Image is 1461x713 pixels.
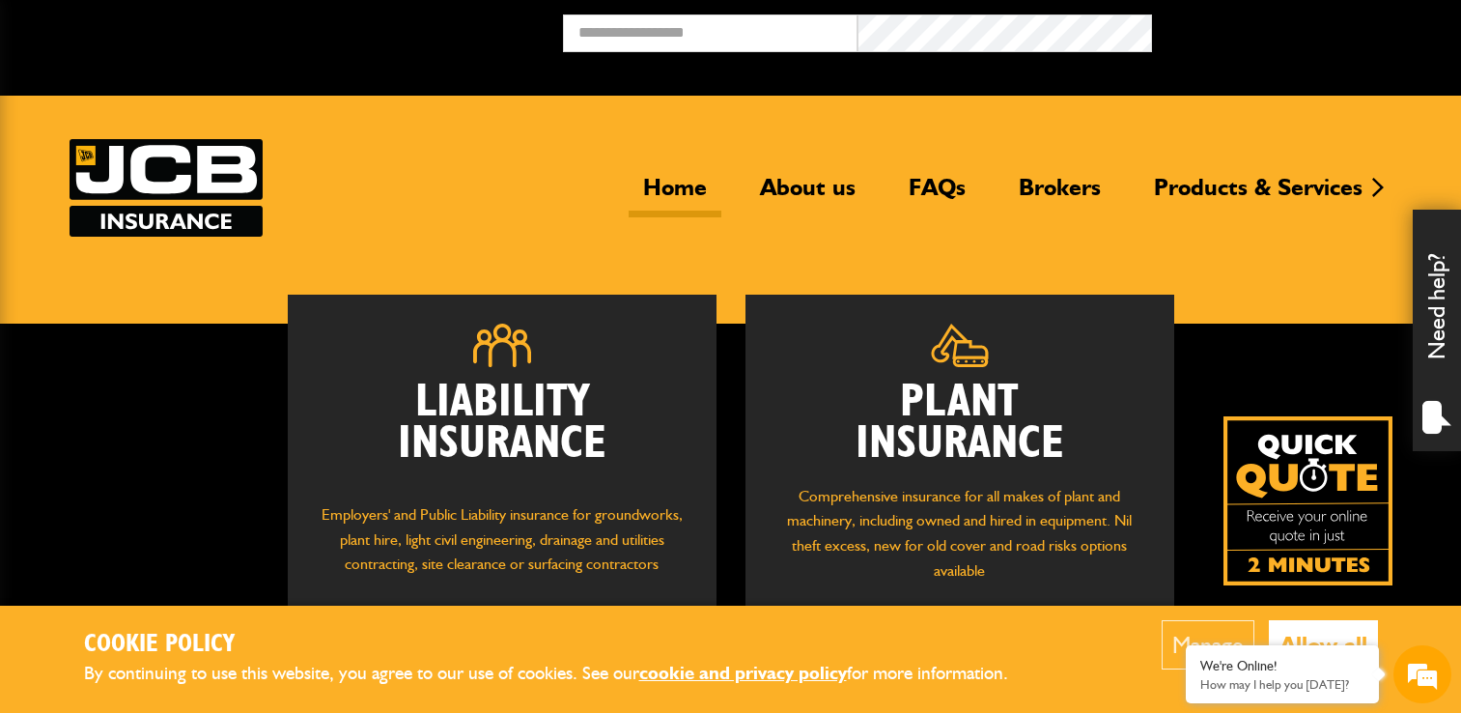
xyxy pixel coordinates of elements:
[84,659,1040,689] p: By continuing to use this website, you agree to our use of cookies. See our for more information.
[70,139,263,237] a: JCB Insurance Services
[1162,620,1254,670] button: Manage
[1200,677,1364,692] p: How may I help you today?
[774,382,1145,465] h2: Plant Insurance
[639,662,847,684] a: cookie and privacy policy
[317,502,688,595] p: Employers' and Public Liability insurance for groundworks, plant hire, light civil engineering, d...
[629,173,721,217] a: Home
[1152,14,1447,44] button: Broker Login
[1200,658,1364,674] div: We're Online!
[1139,173,1377,217] a: Products & Services
[1269,620,1378,670] button: Allow all
[894,173,980,217] a: FAQs
[774,484,1145,583] p: Comprehensive insurance for all makes of plant and machinery, including owned and hired in equipm...
[70,139,263,237] img: JCB Insurance Services logo
[1413,210,1461,451] div: Need help?
[1223,416,1392,585] a: Get your insurance quote isn just 2-minutes
[1223,416,1392,585] img: Quick Quote
[1004,173,1115,217] a: Brokers
[745,173,870,217] a: About us
[317,382,688,484] h2: Liability Insurance
[84,630,1040,660] h2: Cookie Policy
